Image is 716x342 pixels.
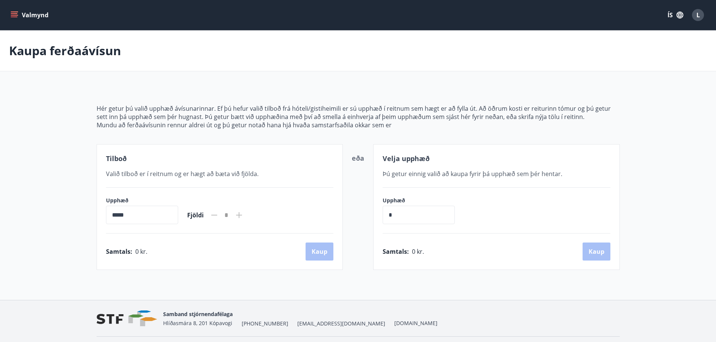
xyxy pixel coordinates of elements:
[352,154,364,163] span: eða
[97,104,620,121] p: Hér getur þú valið upphæð ávísunarinnar. Ef þú hefur valið tilboð frá hóteli/gistiheimili er sú u...
[383,154,430,163] span: Velja upphæð
[9,42,121,59] p: Kaupa ferðaávísun
[97,310,157,327] img: vjCaq2fThgY3EUYqSgpjEiBg6WP39ov69hlhuPVN.png
[242,320,288,327] span: [PHONE_NUMBER]
[106,247,132,256] span: Samtals :
[97,121,620,129] p: Mundu að ferðaávísunin rennur aldrei út og þú getur notað hana hjá hvaða samstarfsaðila okkar sem er
[163,319,232,327] span: Hlíðasmára 8, 201 Kópavogi
[663,8,687,22] button: ÍS
[689,6,707,24] button: L
[383,170,562,178] span: Þú getur einnig valið að kaupa fyrir þá upphæð sem þér hentar.
[106,154,127,163] span: Tilboð
[163,310,233,318] span: Samband stjórnendafélaga
[135,247,147,256] span: 0 kr.
[383,197,462,204] label: Upphæð
[394,319,437,327] a: [DOMAIN_NAME]
[412,247,424,256] span: 0 kr.
[383,247,409,256] span: Samtals :
[106,170,259,178] span: Valið tilboð er í reitnum og er hægt að bæta við fjölda.
[106,197,178,204] label: Upphæð
[297,320,385,327] span: [EMAIL_ADDRESS][DOMAIN_NAME]
[696,11,700,19] span: L
[187,211,204,219] span: Fjöldi
[9,8,51,22] button: menu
